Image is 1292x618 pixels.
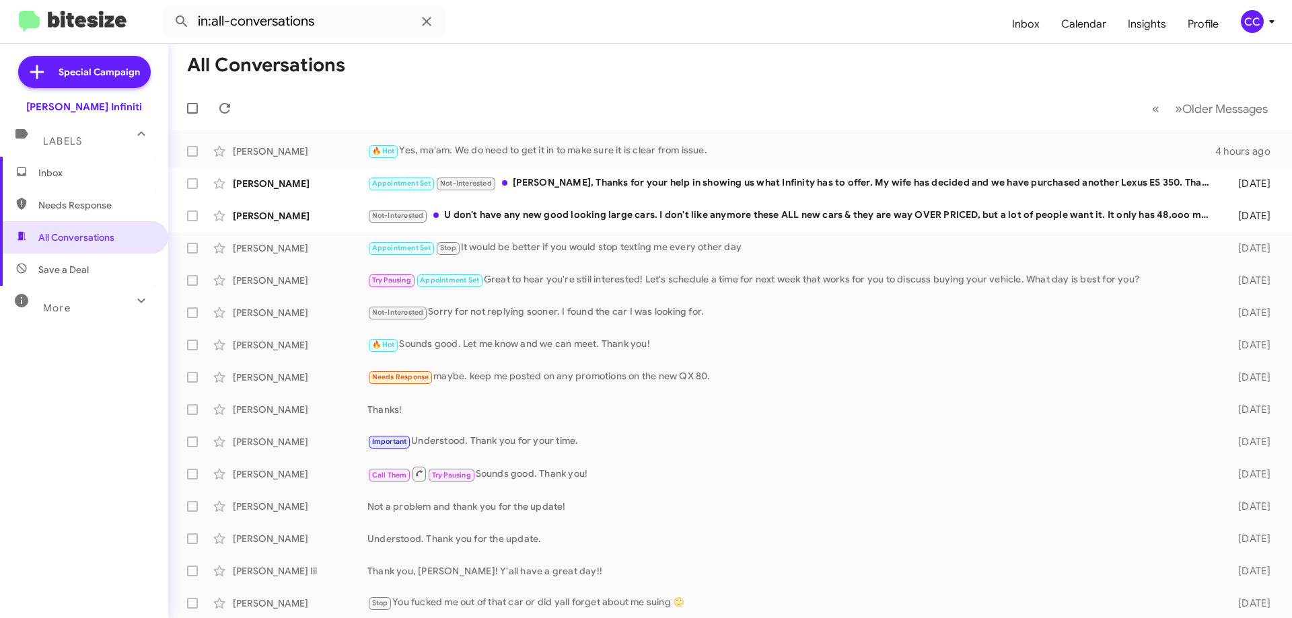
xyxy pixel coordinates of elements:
[18,56,151,88] a: Special Campaign
[367,532,1217,545] div: Understood. Thank you for the update.
[233,145,367,158] div: [PERSON_NAME]
[372,276,411,284] span: Try Pausing
[367,305,1217,320] div: Sorry for not replying sooner. I found the car I was looking for.
[233,274,367,287] div: [PERSON_NAME]
[233,596,367,610] div: [PERSON_NAME]
[233,306,367,319] div: [PERSON_NAME]
[38,231,114,244] span: All Conversations
[1241,10,1264,33] div: CC
[1217,338,1281,352] div: [DATE]
[1217,177,1281,190] div: [DATE]
[38,263,89,276] span: Save a Deal
[372,211,424,220] span: Not-Interested
[38,166,153,180] span: Inbox
[372,340,395,349] span: 🔥 Hot
[1217,500,1281,513] div: [DATE]
[372,179,431,188] span: Appointment Set
[233,467,367,481] div: [PERSON_NAME]
[1177,5,1229,44] a: Profile
[372,598,388,607] span: Stop
[420,276,479,284] span: Appointment Set
[367,564,1217,578] div: Thank you, [PERSON_NAME]! Y'all have a great day!!
[367,500,1217,513] div: Not a problem and thank you for the update!
[233,500,367,513] div: [PERSON_NAME]
[1217,596,1281,610] div: [DATE]
[1217,241,1281,255] div: [DATE]
[187,54,345,76] h1: All Conversations
[1217,274,1281,287] div: [DATE]
[1152,100,1159,117] span: «
[1217,209,1281,223] div: [DATE]
[1217,532,1281,545] div: [DATE]
[1217,435,1281,449] div: [DATE]
[1001,5,1050,44] a: Inbox
[372,147,395,155] span: 🔥 Hot
[367,208,1217,223] div: U don't have any new good looking large cars. I don't like anymore these ALL new cars & they are ...
[163,5,445,38] input: Search
[233,209,367,223] div: [PERSON_NAME]
[1217,564,1281,578] div: [DATE]
[367,176,1217,191] div: [PERSON_NAME], Thanks for your help in showing us what Infinity has to offer. My wife has decided...
[432,471,471,479] span: Try Pausing
[233,241,367,255] div: [PERSON_NAME]
[1217,306,1281,319] div: [DATE]
[43,135,82,147] span: Labels
[367,465,1217,482] div: Sounds good. Thank you!
[367,143,1215,159] div: Yes, ma'am. We do need to get it in to make sure it is clear from issue.
[367,595,1217,611] div: You fucked me out of that car or did yall forget about me suing 🙄
[367,403,1217,416] div: Thanks!
[1217,467,1281,481] div: [DATE]
[440,179,492,188] span: Not-Interested
[1167,95,1276,122] button: Next
[1175,100,1182,117] span: »
[367,272,1217,288] div: Great to hear you're still interested! Let's schedule a time for next week that works for you to ...
[367,240,1217,256] div: It would be better if you would stop texting me every other day
[372,308,424,317] span: Not-Interested
[367,434,1217,449] div: Understood. Thank you for your time.
[1215,145,1281,158] div: 4 hours ago
[26,100,142,114] div: [PERSON_NAME] Infiniti
[372,471,407,479] span: Call Them
[233,532,367,545] div: [PERSON_NAME]
[372,243,431,252] span: Appointment Set
[1217,403,1281,416] div: [DATE]
[367,337,1217,352] div: Sounds good. Let me know and we can meet. Thank you!
[367,369,1217,385] div: maybe. keep me posted on any promotions on the new QX 80.
[233,338,367,352] div: [PERSON_NAME]
[1182,102,1268,116] span: Older Messages
[440,243,456,252] span: Stop
[38,198,153,212] span: Needs Response
[233,435,367,449] div: [PERSON_NAME]
[1229,10,1277,33] button: CC
[372,437,407,446] span: Important
[43,302,71,314] span: More
[233,564,367,578] div: [PERSON_NAME] Iii
[233,371,367,384] div: [PERSON_NAME]
[233,403,367,416] div: [PERSON_NAME]
[1144,95,1168,122] button: Previous
[1050,5,1117,44] a: Calendar
[233,177,367,190] div: [PERSON_NAME]
[1117,5,1177,44] a: Insights
[372,373,429,381] span: Needs Response
[1145,95,1276,122] nav: Page navigation example
[1217,371,1281,384] div: [DATE]
[59,65,140,79] span: Special Campaign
